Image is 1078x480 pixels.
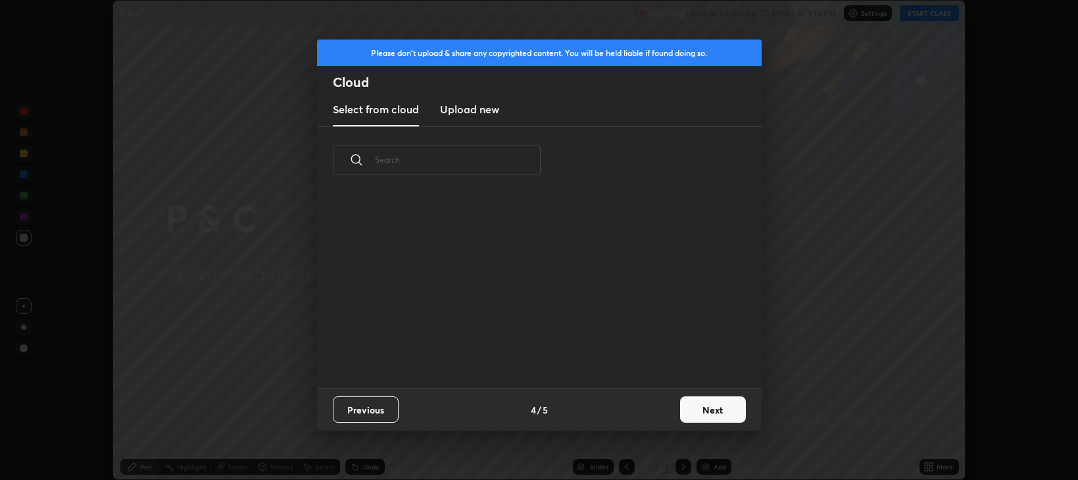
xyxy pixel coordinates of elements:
h2: Cloud [333,74,762,91]
h4: 5 [543,403,548,417]
h3: Select from cloud [333,101,419,117]
h3: Upload new [440,101,499,117]
h4: 4 [531,403,536,417]
div: Please don't upload & share any copyrighted content. You will be held liable if found doing so. [317,40,762,66]
input: Search [375,132,541,188]
button: Next [680,396,746,423]
h4: / [537,403,541,417]
button: Previous [333,396,399,423]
